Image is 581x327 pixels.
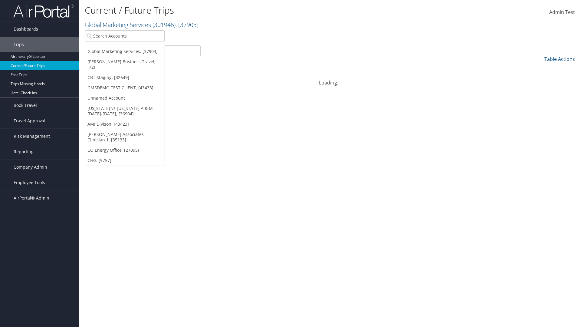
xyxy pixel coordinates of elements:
div: Loading... [85,72,575,86]
span: Reporting [14,144,34,159]
span: AirPortal® Admin [14,190,49,206]
span: Company Admin [14,160,47,175]
a: Global Marketing Services [85,21,199,29]
a: [PERSON_NAME] Associates - Clinician 1, [35133] [85,129,165,145]
a: Admin Test [549,3,575,22]
span: ( 301946 ) [153,21,176,29]
a: Global Marketing Services, [37903] [85,46,165,57]
p: Filter: [85,32,412,40]
a: GMSDEMO TEST CLIENT, [43433] [85,83,165,93]
span: Travel Approval [14,113,45,128]
span: Risk Management [14,129,50,144]
a: [US_STATE] vs [US_STATE] A & M [DATE]-[DATE], [36904] [85,103,165,119]
h1: Current / Future Trips [85,4,412,17]
input: Search Accounts [85,30,165,41]
a: Unnamed Account [85,93,165,103]
span: Dashboards [14,21,38,37]
a: Table Actions [544,56,575,62]
span: Trips [14,37,24,52]
a: AMI Divison, [43423] [85,119,165,129]
a: CHG, [9757] [85,155,165,166]
a: [PERSON_NAME] Business Travel, [72] [85,57,165,72]
span: Admin Test [549,9,575,15]
img: airportal-logo.png [13,4,74,18]
a: CO Energy Office, [27095] [85,145,165,155]
span: Employee Tools [14,175,45,190]
span: Book Travel [14,98,37,113]
span: , [ 37903 ] [176,21,199,29]
a: CBT Staging, [32649] [85,72,165,83]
